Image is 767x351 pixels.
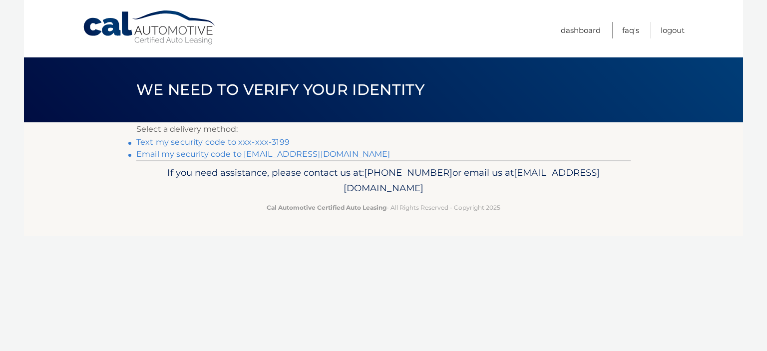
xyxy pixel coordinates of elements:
a: Dashboard [561,22,601,38]
span: [PHONE_NUMBER] [364,167,452,178]
p: If you need assistance, please contact us at: or email us at [143,165,624,197]
p: Select a delivery method: [136,122,631,136]
p: - All Rights Reserved - Copyright 2025 [143,202,624,213]
span: We need to verify your identity [136,80,424,99]
strong: Cal Automotive Certified Auto Leasing [267,204,386,211]
a: Logout [661,22,685,38]
a: Cal Automotive [82,10,217,45]
a: FAQ's [622,22,639,38]
a: Email my security code to [EMAIL_ADDRESS][DOMAIN_NAME] [136,149,390,159]
a: Text my security code to xxx-xxx-3199 [136,137,290,147]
